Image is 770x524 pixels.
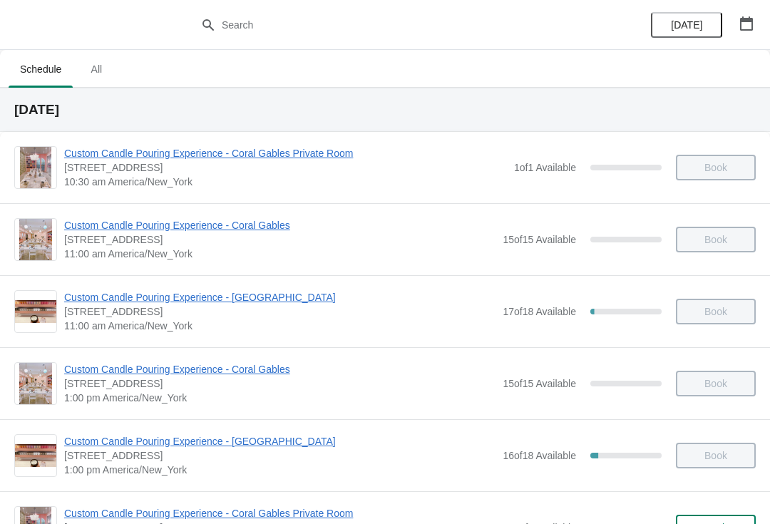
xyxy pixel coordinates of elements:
span: [STREET_ADDRESS] [64,448,496,463]
span: Custom Candle Pouring Experience - Coral Gables Private Room [64,146,507,160]
span: [STREET_ADDRESS] [64,304,496,319]
span: Custom Candle Pouring Experience - Coral Gables Private Room [64,506,507,520]
span: Custom Candle Pouring Experience - [GEOGRAPHIC_DATA] [64,434,496,448]
span: [DATE] [671,19,702,31]
span: 17 of 18 Available [503,306,576,317]
img: Custom Candle Pouring Experience - Fort Lauderdale | 914 East Las Olas Boulevard, Fort Lauderdale... [15,444,56,468]
span: 15 of 15 Available [503,378,576,389]
h2: [DATE] [14,103,756,117]
span: All [78,56,114,82]
span: 15 of 15 Available [503,234,576,245]
span: 1:00 pm America/New_York [64,463,496,477]
span: [STREET_ADDRESS] [64,160,507,175]
span: 1:00 pm America/New_York [64,391,496,405]
span: 16 of 18 Available [503,450,576,461]
img: Custom Candle Pouring Experience - Coral Gables | 154 Giralda Avenue, Coral Gables, FL, USA | 1:0... [19,363,53,404]
span: 11:00 am America/New_York [64,319,496,333]
span: [STREET_ADDRESS] [64,376,496,391]
span: [STREET_ADDRESS] [64,232,496,247]
input: Search [221,12,577,38]
img: Custom Candle Pouring Experience - Coral Gables Private Room | 154 Giralda Avenue, Coral Gables, ... [20,147,51,188]
span: 10:30 am America/New_York [64,175,507,189]
span: Custom Candle Pouring Experience - [GEOGRAPHIC_DATA] [64,290,496,304]
span: 1 of 1 Available [514,162,576,173]
span: Custom Candle Pouring Experience - Coral Gables [64,218,496,232]
button: [DATE] [651,12,722,38]
span: Custom Candle Pouring Experience - Coral Gables [64,362,496,376]
span: 11:00 am America/New_York [64,247,496,261]
img: Custom Candle Pouring Experience - Coral Gables | 154 Giralda Avenue, Coral Gables, FL, USA | 11:... [19,219,53,260]
img: Custom Candle Pouring Experience - Fort Lauderdale | 914 East Las Olas Boulevard, Fort Lauderdale... [15,300,56,324]
span: Schedule [9,56,73,82]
